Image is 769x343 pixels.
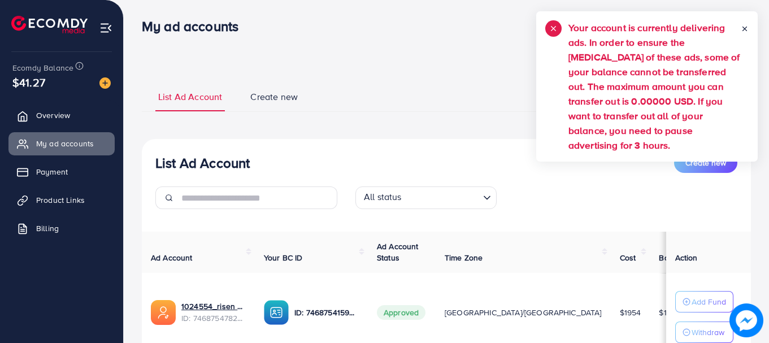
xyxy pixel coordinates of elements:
span: List Ad Account [158,90,222,103]
div: Search for option [355,186,497,209]
input: Search for option [405,189,479,206]
h3: My ad accounts [142,18,247,34]
button: Create new [674,153,737,173]
span: Your BC ID [264,252,303,263]
a: Billing [8,217,115,240]
span: Create new [685,157,726,168]
img: ic-ads-acc.e4c84228.svg [151,300,176,325]
span: $1954 [620,307,641,318]
button: Withdraw [675,322,733,343]
span: Ad Account Status [377,241,419,263]
a: Overview [8,104,115,127]
span: $41.27 [12,74,45,90]
span: Payment [36,166,68,177]
img: ic-ba-acc.ded83a64.svg [264,300,289,325]
img: image [729,303,763,337]
p: Withdraw [692,325,724,339]
span: Overview [36,110,70,121]
a: My ad accounts [8,132,115,155]
span: Action [675,252,698,263]
span: All status [362,188,404,206]
span: Time Zone [445,252,483,263]
img: logo [11,16,88,33]
div: <span class='underline'>1024554_risen mall_1738954995749</span></br>7468754782921113617 [181,301,246,324]
span: Product Links [36,194,85,206]
h5: Your account is currently delivering ads. In order to ensure the [MEDICAL_DATA] of these ads, som... [568,20,741,153]
span: ID: 7468754782921113617 [181,312,246,324]
a: Product Links [8,189,115,211]
button: Add Fund [675,291,733,312]
span: Ecomdy Balance [12,62,73,73]
span: Create new [250,90,298,103]
h3: List Ad Account [155,155,250,171]
p: Add Fund [692,295,726,309]
span: Approved [377,305,425,320]
img: menu [99,21,112,34]
span: Cost [620,252,636,263]
span: My ad accounts [36,138,94,149]
span: Ad Account [151,252,193,263]
span: [GEOGRAPHIC_DATA]/[GEOGRAPHIC_DATA] [445,307,602,318]
p: ID: 7468754159844524049 [294,306,359,319]
span: Billing [36,223,59,234]
a: Payment [8,160,115,183]
a: 1024554_risen mall_1738954995749 [181,301,246,312]
img: image [99,77,111,89]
